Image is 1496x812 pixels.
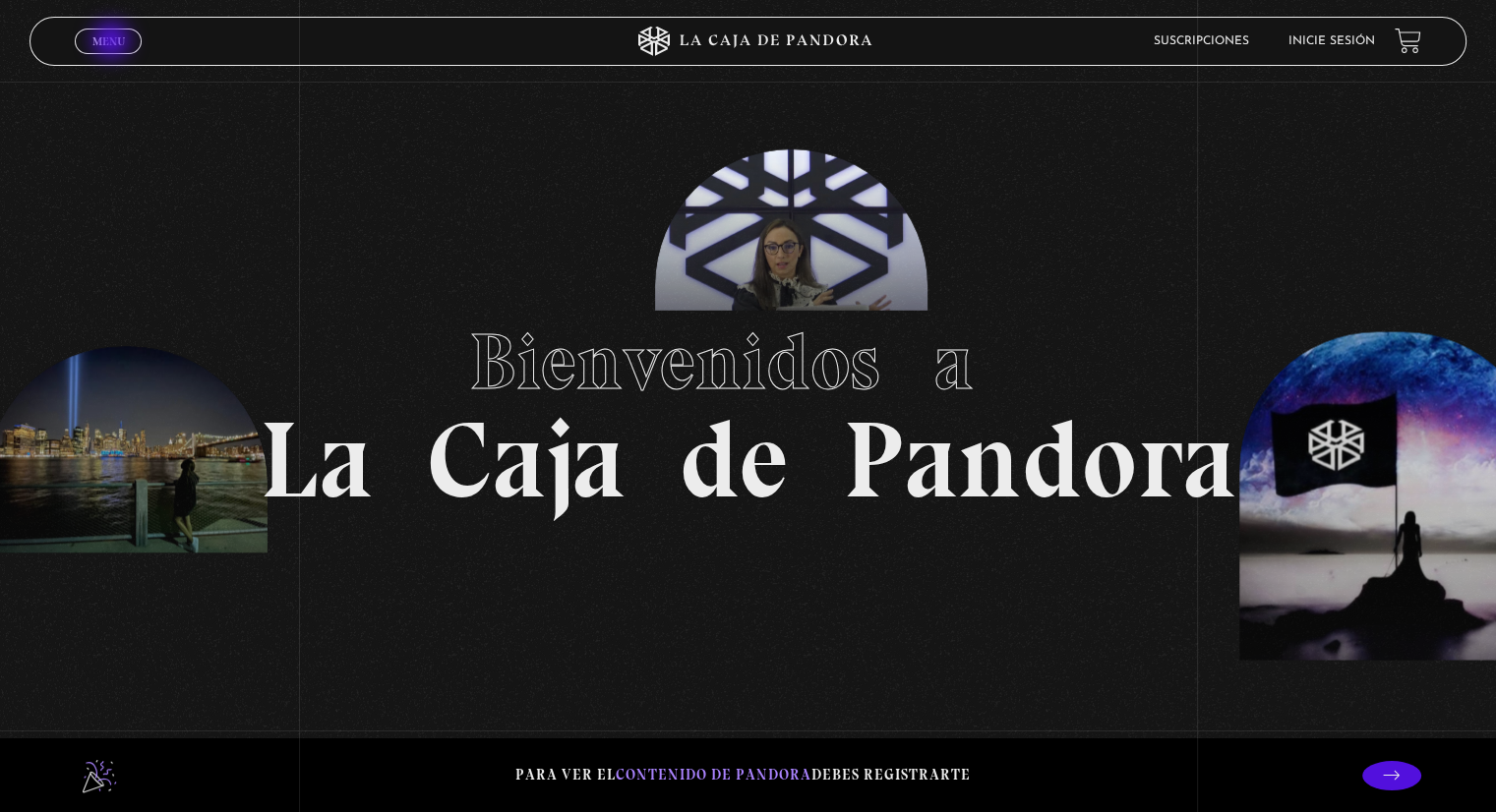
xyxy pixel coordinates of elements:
span: Cerrar [86,51,132,65]
p: Para ver el debes registrarte [515,762,971,788]
span: Bienvenidos a [469,315,1028,409]
a: Suscripciones [1154,35,1249,47]
h1: La Caja de Pandora [260,298,1236,514]
span: contenido de Pandora [616,766,811,783]
a: View your shopping cart [1395,28,1421,54]
a: Inicie sesión [1288,35,1375,47]
span: Menu [92,35,125,47]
